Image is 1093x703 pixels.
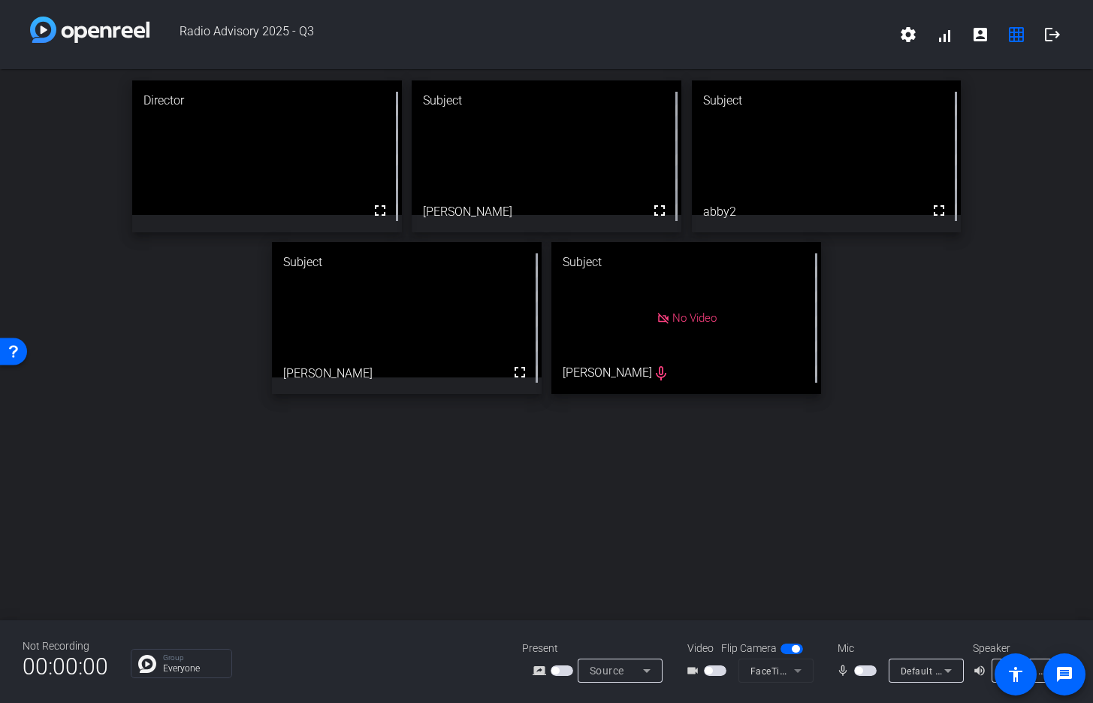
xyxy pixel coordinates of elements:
mat-icon: volume_up [973,662,991,680]
mat-icon: videocam_outline [686,662,704,680]
mat-icon: fullscreen [371,202,389,220]
mat-icon: accessibility [1007,665,1025,683]
span: Default - External Microphone (Built-in) [901,665,1071,677]
img: white-gradient.svg [30,17,149,43]
button: signal_cellular_alt [926,17,962,53]
div: Present [522,641,672,656]
span: Flip Camera [721,641,777,656]
mat-icon: fullscreen [651,202,669,220]
div: Mic [823,641,973,656]
div: Not Recording [23,638,108,654]
mat-icon: message [1055,665,1073,683]
mat-icon: settings [899,26,917,44]
span: Source [590,665,624,677]
div: Subject [692,80,962,121]
span: 00:00:00 [23,648,108,685]
span: Radio Advisory 2025 - Q3 [149,17,890,53]
div: Subject [272,242,542,283]
div: Subject [412,80,681,121]
p: Everyone [163,664,224,673]
mat-icon: screen_share_outline [533,662,551,680]
mat-icon: mic_none [836,662,854,680]
mat-icon: fullscreen [511,363,529,381]
mat-icon: account_box [971,26,989,44]
mat-icon: fullscreen [930,202,948,220]
mat-icon: logout [1043,26,1061,44]
div: Director [132,80,402,121]
span: No Video [672,311,717,325]
span: Video [687,641,714,656]
div: Subject [551,242,821,283]
div: Speaker [973,641,1063,656]
img: Chat Icon [138,655,156,673]
mat-icon: grid_on [1007,26,1025,44]
p: Group [163,654,224,662]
